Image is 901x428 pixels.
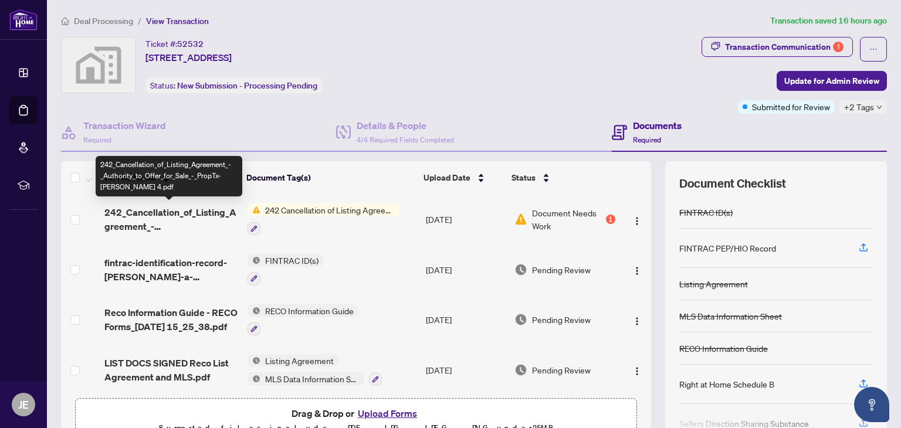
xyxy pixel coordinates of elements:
span: ellipsis [869,45,878,53]
div: Ticket #: [145,37,204,50]
img: logo [9,9,38,30]
button: Status IconRECO Information Guide [248,304,358,336]
span: LIST DOCS SIGNED Reco List Agreement and MLS.pdf [104,356,238,384]
img: Document Status [514,313,527,326]
span: 242 Cancellation of Listing Agreement - Authority to Offer for Sale [260,203,399,216]
div: Status: [145,77,322,93]
button: Logo [628,260,646,279]
button: Logo [628,310,646,329]
img: Document Status [514,364,527,376]
div: Transaction Communication [725,38,844,56]
span: [STREET_ADDRESS] [145,50,232,64]
span: New Submission - Processing Pending [177,80,317,91]
img: svg%3e [62,38,136,93]
button: Status IconListing AgreementStatus IconMLS Data Information Sheet [248,354,382,386]
span: home [61,17,69,25]
span: 52532 [177,39,204,49]
div: 1 [833,42,844,52]
button: Logo [628,210,646,229]
div: 242_Cancellation_of_Listing_Agreement_-_Authority_to_Offer_for_Sale_-_PropTx-[PERSON_NAME] 4.pdf [96,156,242,196]
img: Logo [632,366,642,376]
div: Right at Home Schedule B [679,378,774,390]
span: Upload Date [424,171,470,184]
img: Status Icon [248,372,260,385]
span: down [876,104,882,110]
span: +2 Tags [844,100,874,114]
span: Drag & Drop or [292,406,421,421]
h4: Details & People [357,118,454,133]
span: Required [83,135,111,144]
h4: Documents [633,118,682,133]
span: Status [512,171,536,184]
span: Pending Review [532,313,591,326]
img: Logo [632,216,642,226]
span: 242_Cancellation_of_Listing_Agreement_-_Authority_to_Offer_for_Sale_-_PropTx-[PERSON_NAME] 4.pdf [104,205,238,233]
img: Document Status [514,263,527,276]
span: 4/4 Required Fields Completed [357,135,454,144]
div: FINTRAC ID(s) [679,206,733,219]
span: JE [18,396,29,413]
img: Status Icon [248,304,260,317]
button: Update for Admin Review [777,71,887,91]
span: FINTRAC ID(s) [260,254,323,267]
th: Document Tag(s) [242,161,419,194]
span: Document Needs Work [532,206,604,232]
th: Upload Date [419,161,506,194]
span: Submitted for Review [752,100,830,113]
span: Required [633,135,661,144]
span: RECO Information Guide [260,304,358,317]
img: Status Icon [248,203,260,216]
td: [DATE] [421,194,510,244]
span: View Transaction [146,16,209,26]
span: Update for Admin Review [784,72,879,90]
button: Status IconFINTRAC ID(s) [248,254,323,286]
div: FINTRAC PEP/HIO Record [679,242,776,254]
td: [DATE] [421,295,510,345]
td: [DATE] [421,345,510,395]
img: Status Icon [248,354,260,367]
button: Upload Forms [354,406,421,421]
button: Status Icon242 Cancellation of Listing Agreement - Authority to Offer for Sale [248,203,399,235]
li: / [138,14,141,28]
span: fintrac-identification-record-[PERSON_NAME]-a-[PERSON_NAME]-20250910-122755.pdf [104,256,238,284]
td: [DATE] [421,244,510,295]
button: Logo [628,361,646,379]
div: 1 [606,215,615,224]
span: Listing Agreement [260,354,338,367]
div: RECO Information Guide [679,342,768,355]
img: Logo [632,266,642,276]
span: Deal Processing [74,16,133,26]
div: Listing Agreement [679,277,748,290]
h4: Transaction Wizard [83,118,166,133]
img: Status Icon [248,254,260,267]
th: Status [507,161,617,194]
span: MLS Data Information Sheet [260,372,364,385]
img: Logo [632,317,642,326]
button: Transaction Communication1 [702,37,853,57]
img: Document Status [514,213,527,226]
article: Transaction saved 16 hours ago [770,14,887,28]
button: Open asap [854,387,889,422]
span: Document Checklist [679,175,786,192]
span: Pending Review [532,364,591,376]
span: Pending Review [532,263,591,276]
span: Reco Information Guide - RECO Forms_[DATE] 15_25_38.pdf [104,305,238,334]
div: MLS Data Information Sheet [679,310,782,322]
